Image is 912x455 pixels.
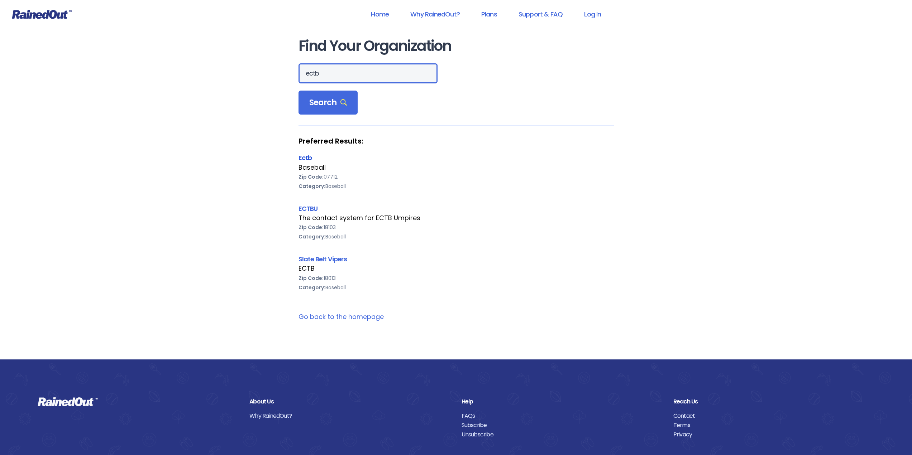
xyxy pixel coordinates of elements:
div: Reach Us [673,397,874,406]
input: Search Orgs… [299,63,438,83]
div: ECTB [299,264,614,273]
b: Zip Code: [299,224,324,231]
div: Baseball [299,181,614,191]
div: Slate Belt Vipers [299,254,614,264]
span: Search [309,98,347,108]
a: Unsubscribe [462,430,663,439]
a: Privacy [673,430,874,439]
a: Support & FAQ [509,6,572,22]
a: Ectb [299,153,312,162]
div: Search [299,91,358,115]
a: Plans [472,6,506,22]
div: The contact system for ECTB Umpires [299,213,614,223]
div: About Us [249,397,450,406]
a: FAQs [462,411,663,421]
div: 07712 [299,172,614,181]
div: Baseball [299,163,614,172]
b: Category: [299,284,325,291]
h1: Find Your Organization [299,38,614,54]
div: Help [462,397,663,406]
b: Category: [299,233,325,240]
div: 18013 [299,274,614,283]
a: Contact [673,411,874,421]
div: ECTBU [299,204,614,213]
a: Log In [575,6,610,22]
a: Why RainedOut? [249,411,450,421]
b: Zip Code: [299,173,324,180]
a: Subscribe [462,421,663,430]
div: Ectb [299,153,614,163]
a: Terms [673,421,874,430]
div: Baseball [299,283,614,292]
a: Slate Belt Vipers [299,255,347,263]
a: Why RainedOut? [401,6,469,22]
b: Category: [299,183,325,190]
a: ECTBU [299,204,318,213]
b: Zip Code: [299,275,324,282]
div: 18103 [299,223,614,232]
a: Go back to the homepage [299,312,384,321]
div: Baseball [299,232,614,241]
a: Home [362,6,398,22]
strong: Preferred Results: [299,136,614,146]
